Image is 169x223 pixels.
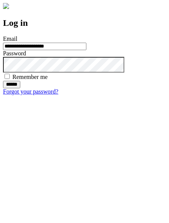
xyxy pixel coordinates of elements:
label: Remember me [12,74,48,80]
label: Email [3,36,17,42]
h2: Log in [3,18,166,28]
label: Password [3,50,26,56]
a: Forgot your password? [3,88,58,95]
img: logo-4e3dc11c47720685a147b03b5a06dd966a58ff35d612b21f08c02c0306f2b779.png [3,3,9,9]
